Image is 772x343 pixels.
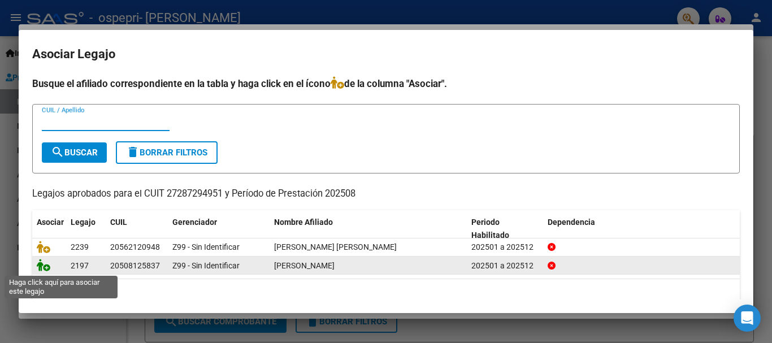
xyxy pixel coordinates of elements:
span: Borrar Filtros [126,147,207,158]
span: PACHECO CASTRO JOAQUIN SAMUEL [274,242,397,251]
datatable-header-cell: Periodo Habilitado [467,210,543,248]
span: Nombre Afiliado [274,218,333,227]
span: Gerenciador [172,218,217,227]
span: 2239 [71,242,89,251]
span: Buscar [51,147,98,158]
span: Z99 - Sin Identificar [172,242,240,251]
div: 202501 a 202512 [471,241,539,254]
div: 20508125837 [110,259,160,272]
mat-icon: search [51,145,64,159]
button: Buscar [42,142,107,163]
span: Asociar [37,218,64,227]
span: Dependencia [548,218,595,227]
datatable-header-cell: CUIL [106,210,168,248]
datatable-header-cell: Nombre Afiliado [270,210,467,248]
mat-icon: delete [126,145,140,159]
datatable-header-cell: Legajo [66,210,106,248]
span: Legajo [71,218,96,227]
div: 20562120948 [110,241,160,254]
span: Z99 - Sin Identificar [172,261,240,270]
div: 202501 a 202512 [471,259,539,272]
span: CUIL [110,218,127,227]
datatable-header-cell: Asociar [32,210,66,248]
h2: Asociar Legajo [32,44,740,65]
button: Borrar Filtros [116,141,218,164]
div: Open Intercom Messenger [734,305,761,332]
span: PACHECO CASTRO FACUNDO GABRIEL [274,261,335,270]
datatable-header-cell: Dependencia [543,210,740,248]
div: 2 registros [32,279,740,307]
h4: Busque el afiliado correspondiente en la tabla y haga click en el ícono de la columna "Asociar". [32,76,740,91]
span: Periodo Habilitado [471,218,509,240]
datatable-header-cell: Gerenciador [168,210,270,248]
p: Legajos aprobados para el CUIT 27287294951 y Período de Prestación 202508 [32,187,740,201]
span: 2197 [71,261,89,270]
